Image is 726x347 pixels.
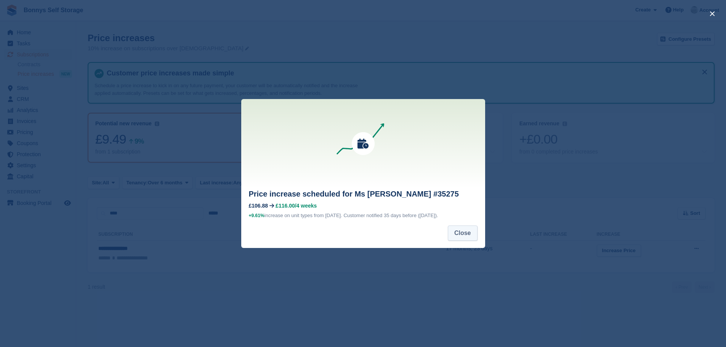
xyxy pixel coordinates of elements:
div: £106.88 [249,203,268,209]
div: +9.61% [249,212,264,219]
h2: Price increase scheduled for Ms [PERSON_NAME] #35275 [249,188,478,200]
button: Close [448,225,478,241]
span: increase on unit types from [DATE]. [249,213,342,218]
span: /4 weeks [295,203,317,209]
button: close [706,8,718,20]
span: £116.00 [276,203,295,209]
span: Customer notified 35 days before ([DATE]). [343,213,438,218]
